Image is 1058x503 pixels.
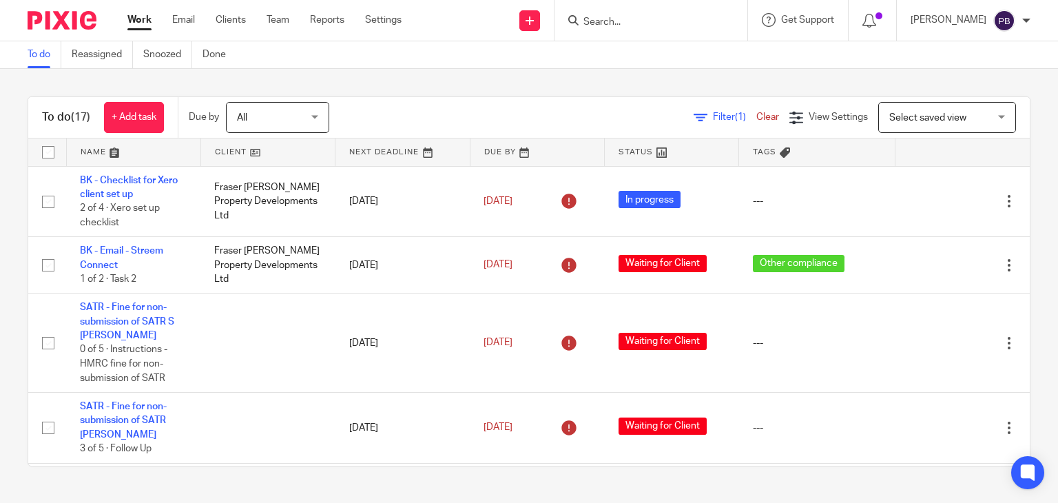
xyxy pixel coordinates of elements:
[911,13,986,27] p: [PERSON_NAME]
[104,102,164,133] a: + Add task
[889,113,966,123] span: Select saved view
[310,13,344,27] a: Reports
[753,255,844,272] span: Other compliance
[335,166,470,237] td: [DATE]
[756,112,779,122] a: Clear
[80,203,160,227] span: 2 of 4 · Xero set up checklist
[484,423,512,433] span: [DATE]
[71,112,90,123] span: (17)
[809,112,868,122] span: View Settings
[80,246,163,269] a: BK - Email - Streem Connect
[72,41,133,68] a: Reassigned
[335,393,470,464] td: [DATE]
[80,402,167,440] a: SATR - Fine for non-submission of SATR [PERSON_NAME]
[28,11,96,30] img: Pixie
[189,110,219,124] p: Due by
[267,13,289,27] a: Team
[619,333,707,350] span: Waiting for Client
[619,418,707,435] span: Waiting for Client
[713,112,756,122] span: Filter
[80,444,152,453] span: 3 of 5 · Follow Up
[484,196,512,206] span: [DATE]
[619,255,707,272] span: Waiting for Client
[216,13,246,27] a: Clients
[80,302,174,340] a: SATR - Fine for non-submission of SATR S [PERSON_NAME]
[484,260,512,270] span: [DATE]
[781,15,834,25] span: Get Support
[143,41,192,68] a: Snoozed
[80,274,136,284] span: 1 of 2 · Task 2
[28,41,61,68] a: To do
[753,336,882,350] div: ---
[80,176,178,199] a: BK - Checklist for Xero client set up
[127,13,152,27] a: Work
[619,191,681,208] span: In progress
[484,338,512,348] span: [DATE]
[335,294,470,393] td: [DATE]
[753,421,882,435] div: ---
[993,10,1015,32] img: svg%3E
[237,113,247,123] span: All
[753,148,776,156] span: Tags
[365,13,402,27] a: Settings
[80,345,167,383] span: 0 of 5 · Instructions - HMRC fine for non-submission of SATR
[753,194,882,208] div: ---
[582,17,706,29] input: Search
[172,13,195,27] a: Email
[42,110,90,125] h1: To do
[335,237,470,294] td: [DATE]
[200,166,335,237] td: Fraser [PERSON_NAME] Property Developments Ltd
[203,41,236,68] a: Done
[200,237,335,294] td: Fraser [PERSON_NAME] Property Developments Ltd
[735,112,746,122] span: (1)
